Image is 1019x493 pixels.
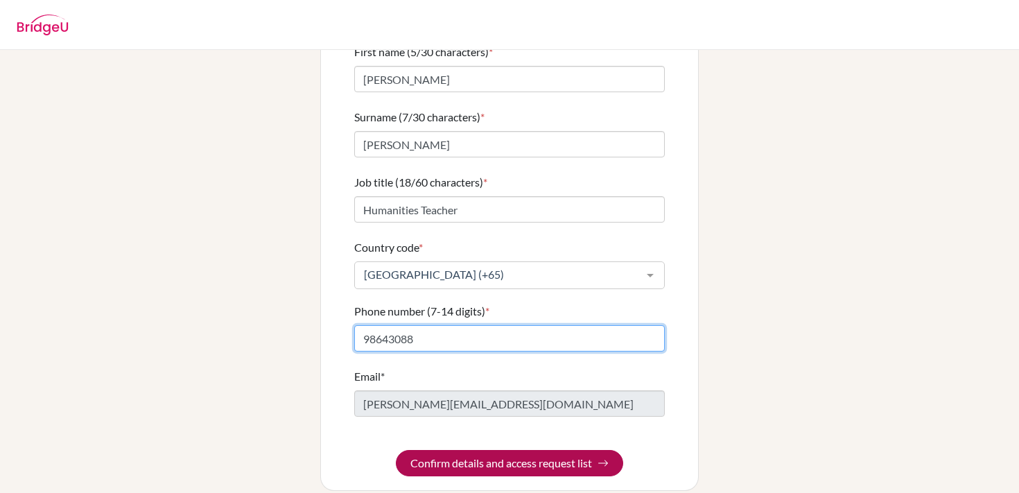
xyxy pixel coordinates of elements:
span: [GEOGRAPHIC_DATA] (+65) [360,268,636,282]
input: Enter your first name [354,66,665,92]
input: Enter your surname [354,131,665,157]
img: Arrow right [598,458,609,469]
input: Enter your number [354,325,665,352]
label: Surname (7/30 characters) [354,109,485,126]
img: BridgeU logo [17,15,69,35]
label: Job title (18/60 characters) [354,174,487,191]
label: Phone number (7-14 digits) [354,303,489,320]
button: Confirm details and access request list [396,450,623,476]
label: Email* [354,368,385,385]
label: Country code [354,239,423,256]
label: First name (5/30 characters) [354,44,493,60]
input: Enter your job title [354,196,665,223]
